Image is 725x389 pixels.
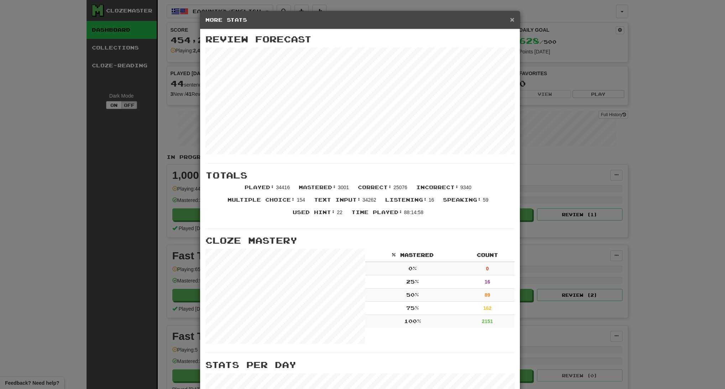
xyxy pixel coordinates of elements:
strong: 0 [486,266,489,271]
li: 34416 [241,184,295,196]
span: Listening : [385,197,427,203]
li: 9340 [413,184,477,196]
span: Text Input : [314,197,361,203]
button: Close [510,16,514,23]
h3: Cloze Mastery [205,236,515,245]
h3: Totals [205,171,515,180]
td: 25 % [365,275,460,289]
span: Played : [245,184,275,190]
li: 25076 [354,184,413,196]
td: 75 % [365,302,460,315]
strong: 2151 [482,318,493,324]
td: 0 % [365,262,460,275]
span: Used Hint : [293,209,335,215]
span: × [510,15,514,24]
strong: 16 [485,279,490,285]
td: 50 % [365,289,460,302]
span: Correct : [358,184,392,190]
li: 3001 [295,184,354,196]
h3: Review Forecast [205,35,515,44]
span: Speaking : [443,197,481,203]
strong: 162 [483,305,491,311]
li: 34262 [311,196,382,209]
th: Count [460,249,515,262]
th: % Mastered [365,249,460,262]
li: 22 [289,209,348,221]
li: 16 [382,196,439,209]
span: Multiple Choice : [228,197,295,203]
td: 100 % [365,315,460,328]
strong: 89 [485,292,490,298]
h5: More Stats [205,16,515,24]
span: Time Played : [351,209,403,215]
li: 59 [439,196,494,209]
li: 154 [224,196,310,209]
span: Incorrect : [416,184,459,190]
span: Mastered : [299,184,337,190]
h3: Stats Per Day [205,360,515,369]
li: 88:14:58 [348,209,429,221]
